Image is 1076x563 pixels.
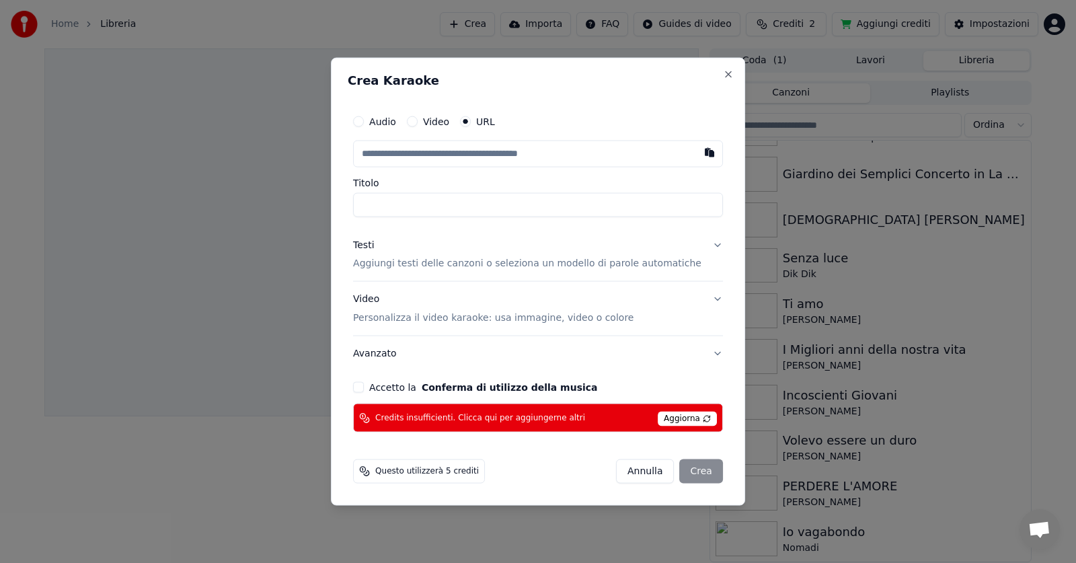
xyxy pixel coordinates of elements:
button: TestiAggiungi testi delle canzoni o seleziona un modello di parole automatiche [353,227,723,281]
label: Video [423,116,449,126]
button: Annulla [616,459,675,484]
label: URL [476,116,495,126]
span: Credits insufficienti. Clicca qui per aggiungerne altri [375,412,585,423]
div: Video [353,293,633,325]
label: Accetto la [369,383,597,392]
p: Personalizza il video karaoke: usa immagine, video o colore [353,311,633,325]
h2: Crea Karaoke [348,74,728,86]
button: Avanzato [353,336,723,371]
span: Aggiorna [658,412,717,426]
label: Audio [369,116,396,126]
label: Titolo [353,178,723,187]
div: Testi [353,238,374,252]
p: Aggiungi testi delle canzoni o seleziona un modello di parole automatiche [353,257,701,270]
span: Questo utilizzerà 5 crediti [375,466,479,477]
button: VideoPersonalizza il video karaoke: usa immagine, video o colore [353,282,723,336]
button: Accetto la [422,383,598,392]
